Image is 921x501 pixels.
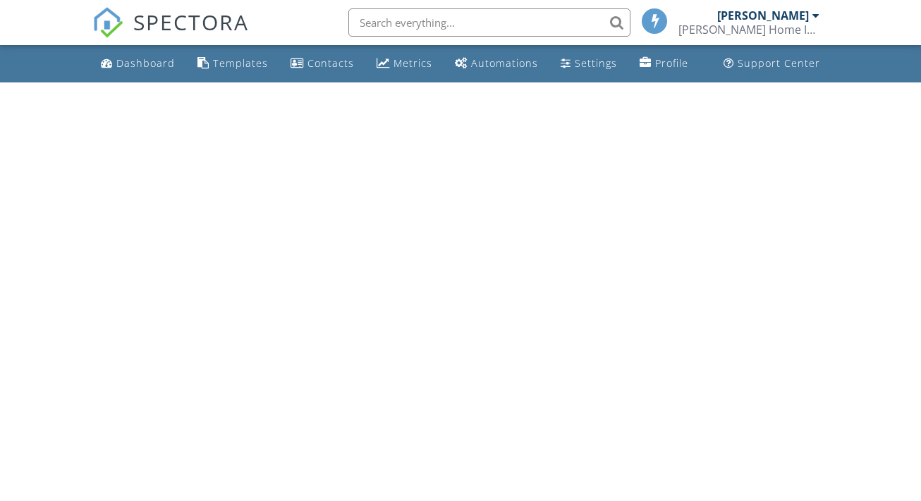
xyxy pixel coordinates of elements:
[116,56,175,70] div: Dashboard
[192,51,274,77] a: Templates
[655,56,688,70] div: Profile
[95,51,181,77] a: Dashboard
[717,8,809,23] div: [PERSON_NAME]
[449,51,544,77] a: Automations (Basic)
[285,51,360,77] a: Contacts
[555,51,623,77] a: Settings
[133,7,249,37] span: SPECTORA
[738,56,820,70] div: Support Center
[471,56,538,70] div: Automations
[575,56,617,70] div: Settings
[307,56,354,70] div: Contacts
[371,51,438,77] a: Metrics
[213,56,268,70] div: Templates
[678,23,819,37] div: Meadows Home Inspections
[394,56,432,70] div: Metrics
[634,51,694,77] a: Company Profile
[92,19,249,49] a: SPECTORA
[92,7,123,38] img: The Best Home Inspection Software - Spectora
[718,51,826,77] a: Support Center
[348,8,630,37] input: Search everything...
